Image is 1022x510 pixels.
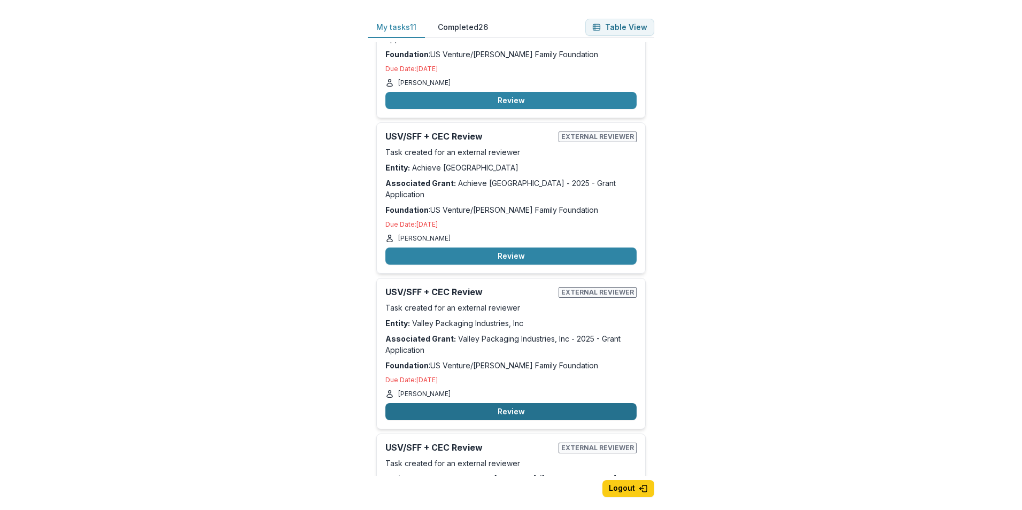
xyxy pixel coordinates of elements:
[385,220,637,229] p: Due Date: [DATE]
[385,287,554,297] h2: USV/SFF + CEC Review
[385,146,637,158] p: Task created for an external reviewer
[385,132,554,142] h2: USV/SFF + CEC Review
[559,287,637,298] span: External reviewer
[385,50,429,59] strong: Foundation
[385,177,637,200] p: Achieve [GEOGRAPHIC_DATA] - 2025 - Grant Application
[385,443,554,453] h2: USV/SFF + CEC Review
[429,17,497,38] button: Completed 26
[385,162,637,173] p: Achieve [GEOGRAPHIC_DATA]
[385,474,410,483] strong: Entity:
[385,163,410,172] strong: Entity:
[398,234,451,243] p: [PERSON_NAME]
[385,92,637,109] button: Review
[385,318,637,329] p: Valley Packaging Industries, Inc
[385,205,429,214] strong: Foundation
[385,204,637,215] p: : US Venture/[PERSON_NAME] Family Foundation
[385,334,456,343] strong: Associated Grant:
[385,360,637,371] p: : US Venture/[PERSON_NAME] Family Foundation
[602,480,654,497] button: Logout
[398,389,451,399] p: [PERSON_NAME]
[385,403,637,420] button: Review
[385,64,637,74] p: Due Date: [DATE]
[385,49,637,60] p: : US Venture/[PERSON_NAME] Family Foundation
[385,361,429,370] strong: Foundation
[385,302,637,313] p: Task created for an external reviewer
[385,333,637,356] p: Valley Packaging Industries, Inc - 2025 - Grant Application
[585,19,654,36] button: Table View
[559,132,637,142] span: External reviewer
[368,17,425,38] button: My tasks 11
[385,179,456,188] strong: Associated Grant:
[385,248,637,265] button: Review
[385,458,637,469] p: Task created for an external reviewer
[385,375,637,385] p: Due Date: [DATE]
[559,443,637,453] span: External reviewer
[385,473,637,496] p: Junior Achievement of [US_STATE] ([GEOGRAPHIC_DATA] Region)
[385,319,410,328] strong: Entity:
[398,78,451,88] p: [PERSON_NAME]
